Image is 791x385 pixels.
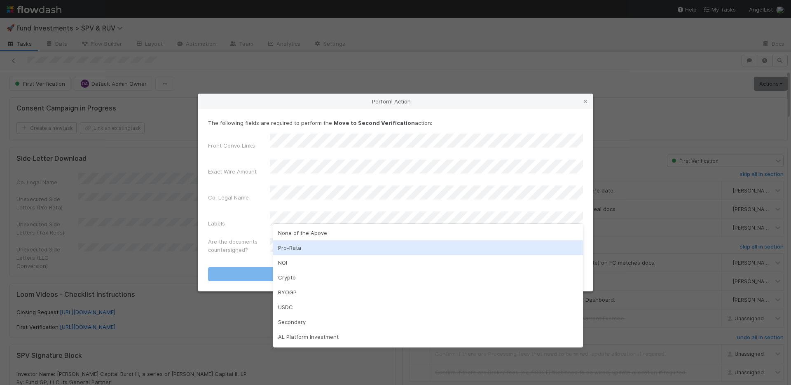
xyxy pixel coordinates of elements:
label: Co. Legal Name [208,193,249,202]
p: The following fields are required to perform the action: [208,119,583,127]
label: Are the documents countersigned? [208,237,270,254]
label: Exact Wire Amount [208,167,257,176]
div: None of the Above [273,225,583,240]
div: NQI [273,255,583,270]
div: BYOGP [273,285,583,300]
strong: Move to Second Verification [334,120,415,126]
div: AL Platform Investment [273,329,583,344]
label: Front Convo Links [208,141,255,150]
div: Perform Action [198,94,593,109]
div: Crypto [273,270,583,285]
div: Pro-Rata [273,240,583,255]
div: USDC [273,300,583,315]
label: Labels [208,219,225,228]
div: LLC/LP Investment [273,344,583,359]
button: Move to Second Verification [208,267,583,281]
div: Secondary [273,315,583,329]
